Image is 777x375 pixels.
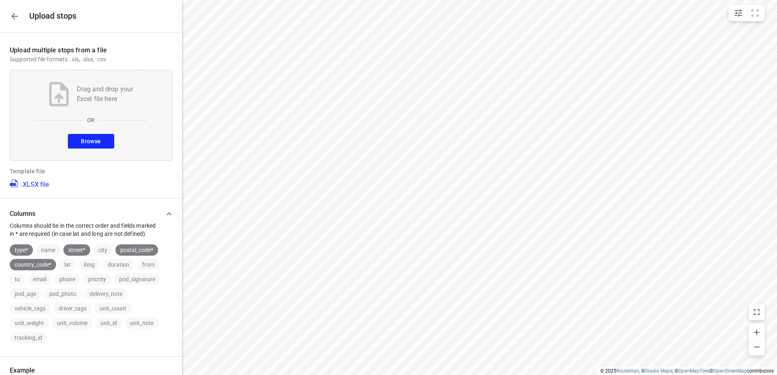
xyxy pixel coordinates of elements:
span: unit_volume [52,320,92,326]
span: long [79,261,100,268]
span: pod_signature [114,276,160,282]
span: unit_note [125,320,158,326]
span: pod_photo [44,291,81,297]
span: city [93,247,112,253]
p: Supported file formats: .xls, .xlsx, .csv [10,55,172,63]
span: postal_code* [115,247,158,253]
div: ColumnsColumns should be in the correct order and fields marked in * are required (in case lat an... [10,238,172,343]
img: XLSX [10,179,20,188]
span: lat [59,261,76,268]
a: OpenMapTiles [678,368,710,374]
p: OR [87,116,95,124]
span: country_code* [10,261,56,268]
span: pod_age [10,291,41,297]
span: unit_weight [10,320,49,326]
button: Browse [68,134,114,149]
button: Map settings [730,5,747,21]
div: ColumnsColumns should be in the correct order and fields marked in * are required (in case lat an... [10,206,172,238]
span: priority [83,276,111,282]
div: small contained button group [729,5,765,21]
span: to [10,276,25,282]
span: unit_id [95,320,122,326]
p: Columns should be in the correct order and fields marked in * are required (in case lat and long ... [10,222,161,238]
span: duration [103,261,134,268]
li: © 2025 , © , © © contributors [600,368,774,374]
span: email [28,276,51,282]
p: Drag and drop your Excel file here [77,84,133,104]
span: type* [10,247,33,253]
span: delivery_note [85,291,127,297]
a: Routetitan [616,368,639,374]
a: OpenStreetMap [713,368,747,374]
span: Browse [81,136,101,147]
span: unit_count [95,305,131,312]
p: Example [10,366,172,374]
span: phone [54,276,80,282]
p: Template file [10,167,172,175]
img: Upload file [49,82,69,106]
span: driver_tags [54,305,91,312]
a: .XLSX file [10,179,49,188]
p: Upload multiple stops from a file [10,45,172,55]
span: from [137,261,159,268]
h5: Upload stops [29,11,76,21]
span: street* [63,247,90,253]
span: name [36,247,60,253]
a: Stadia Maps [645,368,673,374]
span: vehicle_tags [10,305,50,312]
span: tracking_id [10,334,47,341]
p: Columns [10,210,161,218]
